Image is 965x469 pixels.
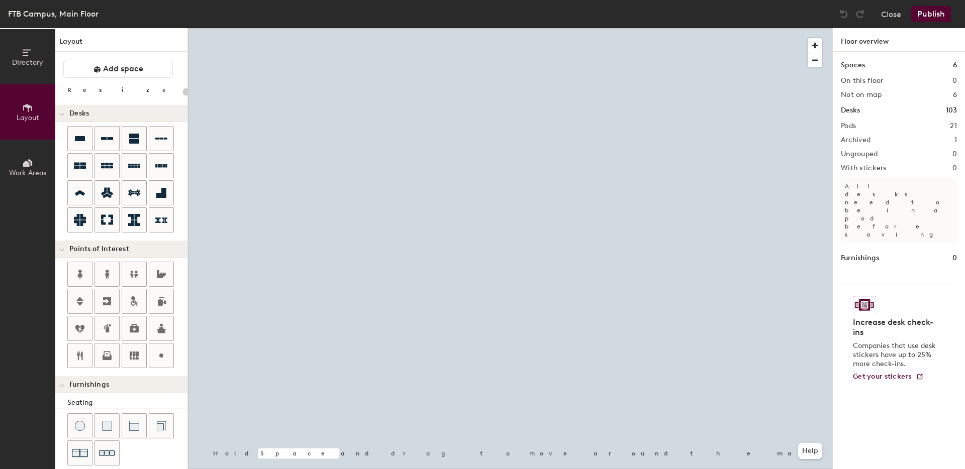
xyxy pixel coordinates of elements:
h2: Archived [841,136,871,144]
h2: Ungrouped [841,150,878,158]
h1: Furnishings [841,253,879,264]
span: Get your stickers [853,372,912,381]
div: FTB Campus, Main Floor [8,8,99,20]
h1: 6 [953,60,957,71]
h1: Desks [841,105,860,116]
span: Work Areas [9,169,46,177]
button: Couch (x2) [67,440,92,465]
span: Add space [103,64,143,74]
img: Couch (x3) [99,445,115,461]
img: Couch (x2) [72,445,88,461]
button: Help [798,443,822,459]
h1: Spaces [841,60,865,71]
h1: 0 [952,253,957,264]
span: Directory [12,58,43,67]
h2: 1 [954,136,957,144]
span: Furnishings [69,381,109,389]
img: Couch (corner) [156,421,166,431]
button: Cushion [94,413,120,438]
span: Desks [69,109,89,118]
p: All desks need to be in a pod before saving [841,178,957,243]
button: Couch (corner) [149,413,174,438]
button: Couch (middle) [122,413,147,438]
a: Get your stickers [853,373,924,381]
h2: Pods [841,122,856,130]
button: Couch (x3) [94,440,120,465]
h1: Layout [55,36,187,52]
h2: 0 [952,77,957,85]
div: Resize [67,86,178,94]
span: Layout [17,113,39,122]
h1: 103 [946,105,957,116]
h2: 0 [952,150,957,158]
img: Sticker logo [853,296,876,313]
h2: With stickers [841,164,887,172]
h4: Increase desk check-ins [853,317,939,337]
span: Points of Interest [69,245,129,253]
h2: On this floor [841,77,884,85]
img: Redo [855,9,865,19]
img: Couch (middle) [129,421,139,431]
div: Seating [67,397,187,408]
button: Add space [63,60,173,78]
img: Stool [75,421,85,431]
button: Stool [67,413,92,438]
img: Cushion [102,421,112,431]
img: Undo [839,9,849,19]
button: Publish [911,6,951,22]
button: Close [881,6,901,22]
h1: Floor overview [833,28,965,52]
h2: 6 [953,91,957,99]
h2: 0 [952,164,957,172]
p: Companies that use desk stickers have up to 25% more check-ins. [853,341,939,369]
h2: Not on map [841,91,882,99]
h2: 21 [950,122,957,130]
